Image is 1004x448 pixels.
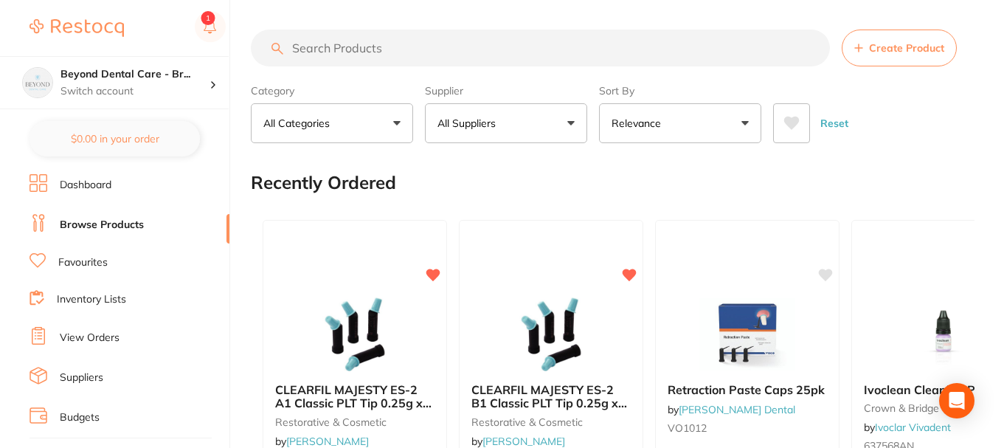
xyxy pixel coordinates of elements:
img: Restocq Logo [30,19,124,37]
button: All Suppliers [425,103,587,143]
span: Create Product [869,42,944,54]
label: Sort By [599,84,761,97]
p: All Categories [263,116,336,131]
button: Create Product [842,30,957,66]
button: $0.00 in your order [30,121,200,156]
span: by [471,435,565,448]
div: Open Intercom Messenger [939,383,974,418]
h2: Recently Ordered [251,173,396,193]
img: Retraction Paste Caps 25pk [699,297,795,371]
a: Browse Products [60,218,144,232]
button: Relevance [599,103,761,143]
a: View Orders [60,331,120,345]
input: Search Products [251,30,830,66]
a: Favourites [58,255,108,270]
a: Budgets [60,410,100,425]
b: CLEARFIL MAJESTY ES-2 B1 Classic PLT Tip 0.25g x 20 [471,383,631,410]
h4: Beyond Dental Care - Brighton [60,67,210,82]
img: CLEARFIL MAJESTY ES-2 B1 Classic PLT Tip 0.25g x 20 [503,297,599,371]
small: restorative & cosmetic [471,416,631,428]
p: All Suppliers [437,116,502,131]
span: by [668,403,795,416]
img: Beyond Dental Care - Brighton [23,68,52,97]
p: Switch account [60,84,210,99]
label: Category [251,84,413,97]
a: Ivoclar Vivadent [875,421,951,434]
button: All Categories [251,103,413,143]
small: restorative & cosmetic [275,416,435,428]
a: [PERSON_NAME] [482,435,565,448]
label: Supplier [425,84,587,97]
a: [PERSON_NAME] [286,435,369,448]
button: Reset [816,103,853,143]
span: by [864,421,951,434]
a: Suppliers [60,371,103,385]
a: Dashboard [60,178,111,193]
a: [PERSON_NAME] Dental [679,403,795,416]
a: Restocq Logo [30,11,124,45]
span: by [275,435,369,448]
p: Relevance [612,116,667,131]
b: CLEARFIL MAJESTY ES-2 A1 Classic PLT Tip 0.25g x 20 [275,383,435,410]
img: CLEARFIL MAJESTY ES-2 A1 Classic PLT Tip 0.25g x 20 [307,297,403,371]
small: VO1012 [668,422,827,434]
a: Inventory Lists [57,292,126,307]
b: Retraction Paste Caps 25pk [668,383,827,396]
img: Ivoclean Cleaning Paste 5g [896,297,991,371]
